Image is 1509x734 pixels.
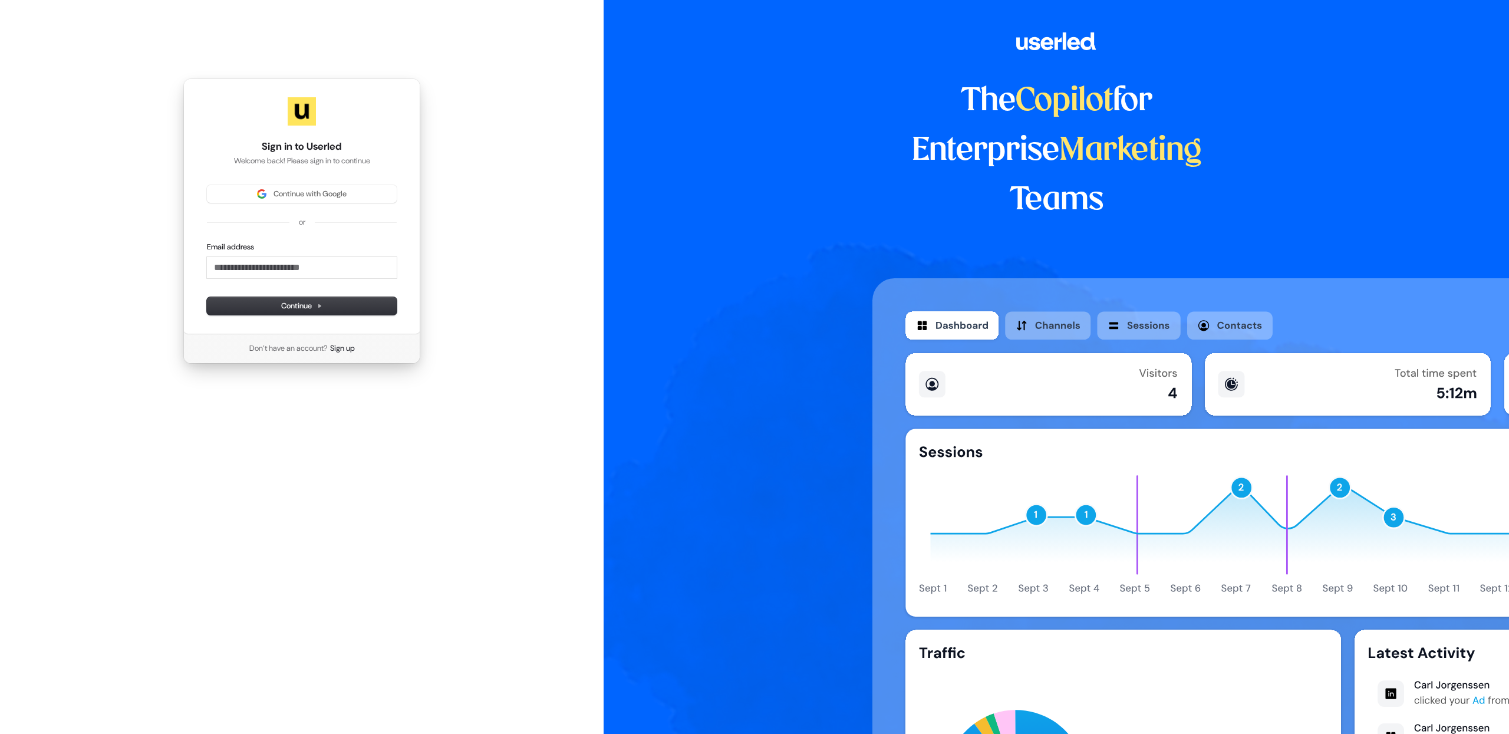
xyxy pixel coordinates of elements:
label: Email address [207,242,254,252]
button: Sign in with GoogleContinue with Google [207,185,397,203]
span: Copilot [1016,86,1113,117]
p: Welcome back! Please sign in to continue [207,156,397,166]
img: Sign in with Google [257,189,266,199]
button: Continue [207,297,397,315]
span: Marketing [1059,136,1202,166]
h1: Sign in to Userled [207,140,397,154]
img: Userled [288,97,316,126]
span: Don’t have an account? [249,343,328,354]
a: Sign up [330,343,355,354]
span: Continue with Google [274,189,347,199]
h1: The for Enterprise Teams [872,77,1241,225]
span: Continue [281,301,322,311]
p: or [299,217,305,228]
